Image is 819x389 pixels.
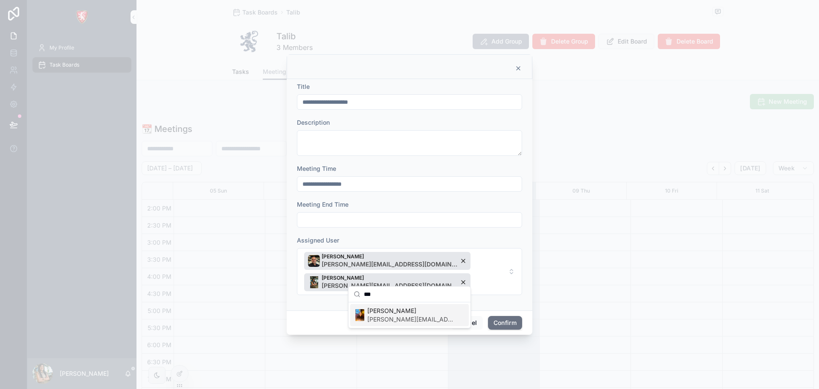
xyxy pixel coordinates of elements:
[322,260,458,269] span: [PERSON_NAME][EMAIL_ADDRESS][DOMAIN_NAME]
[322,253,458,260] span: [PERSON_NAME]
[297,165,336,172] span: Meeting Time
[488,316,522,330] button: Confirm
[297,201,349,208] span: Meeting End Time
[349,302,470,328] div: Suggestions
[297,237,339,244] span: Assigned User
[304,273,470,291] button: Unselect 2
[367,307,455,315] span: [PERSON_NAME]
[297,119,330,126] span: Description
[297,83,310,90] span: Title
[297,248,522,295] button: Select Button
[367,315,455,324] span: [PERSON_NAME][EMAIL_ADDRESS][DOMAIN_NAME]
[304,252,470,270] button: Unselect 36
[322,275,458,281] span: [PERSON_NAME]
[322,281,458,290] span: [PERSON_NAME][EMAIL_ADDRESS][DOMAIN_NAME]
